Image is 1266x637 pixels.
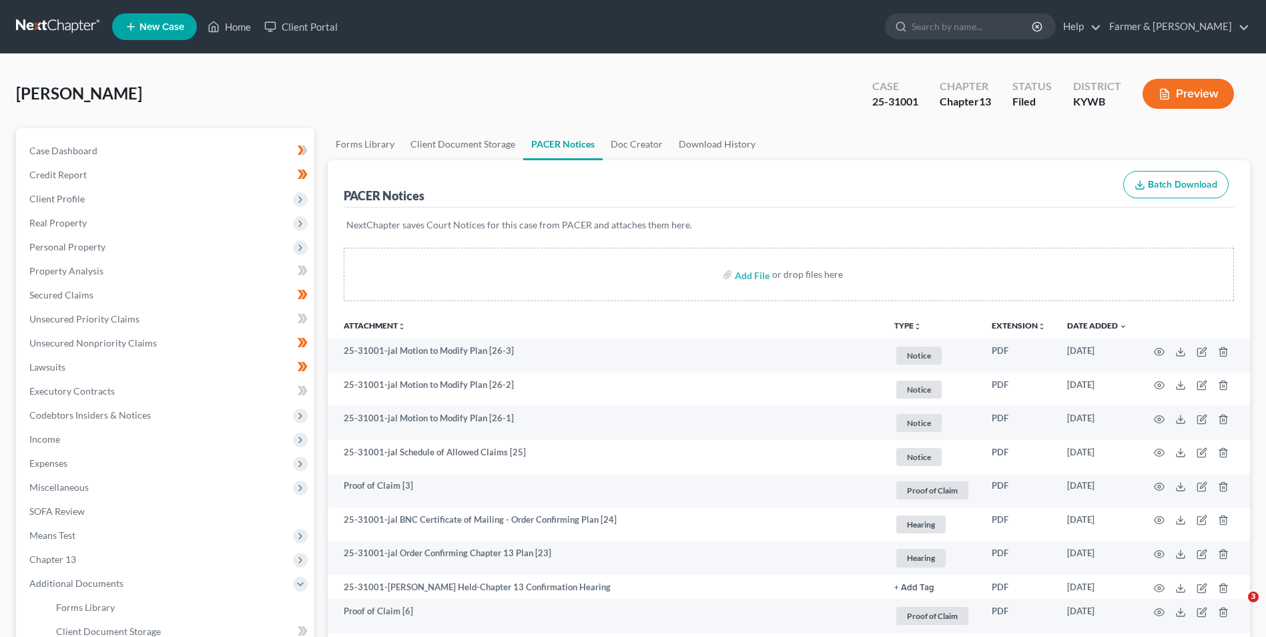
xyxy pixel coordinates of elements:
div: Chapter [940,94,991,110]
td: [DATE] [1056,542,1138,576]
i: unfold_more [914,323,922,331]
span: Credit Report [29,169,87,180]
a: Download History [671,128,763,160]
span: Hearing [896,549,946,567]
a: Client Document Storage [402,128,523,160]
span: Property Analysis [29,265,103,276]
a: Case Dashboard [19,139,314,163]
td: [DATE] [1056,339,1138,373]
button: TYPEunfold_more [894,322,922,331]
div: KYWB [1073,94,1121,110]
td: Proof of Claim [3] [328,474,884,508]
span: Batch Download [1148,179,1217,190]
span: 13 [979,95,991,108]
td: PDF [981,406,1056,440]
input: Search by name... [912,14,1034,39]
span: Proof of Claim [896,607,968,625]
a: Unsecured Priority Claims [19,307,314,331]
button: Preview [1143,79,1234,109]
span: Proof of Claim [896,481,968,499]
span: Personal Property [29,241,105,252]
td: 25-31001-jal Motion to Modify Plan [26-2] [328,373,884,407]
div: 25-31001 [872,94,918,110]
td: PDF [981,373,1056,407]
td: [DATE] [1056,599,1138,633]
a: Client Portal [258,15,344,39]
a: Notice [894,446,970,468]
a: Property Analysis [19,259,314,283]
td: PDF [981,542,1056,576]
div: District [1073,79,1121,94]
a: + Add Tag [894,581,970,594]
i: unfold_more [1038,323,1046,331]
span: Client Document Storage [56,626,161,637]
span: Case Dashboard [29,145,97,156]
a: PACER Notices [523,128,603,160]
a: Date Added expand_more [1067,321,1127,331]
span: Notice [896,347,942,365]
td: Proof of Claim [6] [328,599,884,633]
span: Notice [896,414,942,432]
a: Proof of Claim [894,479,970,501]
a: Proof of Claim [894,605,970,627]
a: Extensionunfold_more [992,321,1046,331]
td: 25-31001-jal Motion to Modify Plan [26-1] [328,406,884,440]
td: PDF [981,339,1056,373]
i: expand_more [1119,323,1127,331]
a: Credit Report [19,163,314,187]
span: 3 [1248,592,1259,602]
div: Status [1012,79,1052,94]
span: Expenses [29,457,67,469]
td: [DATE] [1056,575,1138,599]
iframe: Intercom live chat [1221,592,1253,624]
td: 25-31001-[PERSON_NAME] Held-Chapter 13 Confirmation Hearing [328,575,884,599]
a: Hearing [894,547,970,569]
a: Forms Library [328,128,402,160]
span: Executory Contracts [29,385,115,397]
a: SOFA Review [19,499,314,523]
span: Miscellaneous [29,481,89,493]
a: Notice [894,379,970,401]
span: Real Property [29,217,87,228]
a: Lawsuits [19,355,314,379]
a: Home [201,15,258,39]
span: Notice [896,381,942,399]
div: or drop files here [772,268,843,281]
td: PDF [981,440,1056,474]
td: 25-31001-jal BNC Certificate of Mailing - Order Confirming Plan [24] [328,507,884,542]
a: Unsecured Nonpriority Claims [19,331,314,355]
td: 25-31001-jal Schedule of Allowed Claims [25] [328,440,884,474]
span: SOFA Review [29,505,85,517]
p: NextChapter saves Court Notices for this case from PACER and attaches them here. [346,218,1231,232]
a: Notice [894,345,970,367]
i: unfold_more [398,323,406,331]
span: Unsecured Nonpriority Claims [29,337,157,349]
td: [DATE] [1056,507,1138,542]
td: PDF [981,599,1056,633]
a: Farmer & [PERSON_NAME] [1102,15,1249,39]
span: Unsecured Priority Claims [29,313,139,325]
td: [DATE] [1056,474,1138,508]
td: PDF [981,575,1056,599]
td: 25-31001-jal Order Confirming Chapter 13 Plan [23] [328,542,884,576]
td: 25-31001-jal Motion to Modify Plan [26-3] [328,339,884,373]
span: Codebtors Insiders & Notices [29,409,151,421]
td: [DATE] [1056,440,1138,474]
td: [DATE] [1056,373,1138,407]
span: New Case [139,22,184,32]
span: Secured Claims [29,289,93,300]
div: Filed [1012,94,1052,110]
span: Client Profile [29,193,85,204]
span: Lawsuits [29,361,65,373]
button: Batch Download [1123,171,1229,199]
a: Help [1056,15,1101,39]
div: PACER Notices [344,188,424,204]
a: Executory Contracts [19,379,314,403]
a: Attachmentunfold_more [344,321,406,331]
span: Notice [896,448,942,466]
td: [DATE] [1056,406,1138,440]
div: Chapter [940,79,991,94]
span: [PERSON_NAME] [16,83,142,103]
a: Secured Claims [19,283,314,307]
a: Hearing [894,513,970,536]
